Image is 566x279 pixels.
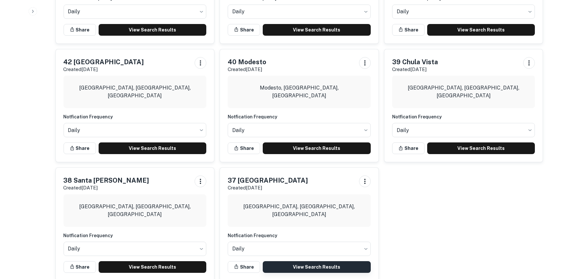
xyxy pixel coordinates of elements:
a: View Search Results [99,142,207,154]
button: Share [392,24,425,36]
p: [GEOGRAPHIC_DATA], [GEOGRAPHIC_DATA], [GEOGRAPHIC_DATA] [397,84,530,100]
div: Without label [64,3,207,21]
p: Modesto, [GEOGRAPHIC_DATA], [GEOGRAPHIC_DATA] [233,84,366,100]
button: Share [228,142,260,154]
a: View Search Results [427,24,535,36]
div: Without label [64,240,207,258]
div: Without label [392,121,535,139]
h5: 37 [GEOGRAPHIC_DATA] [228,176,308,185]
h6: Notfication Frequency [64,113,207,120]
div: Without label [228,121,371,139]
a: View Search Results [99,261,207,273]
div: Without label [64,121,207,139]
p: Created [DATE] [228,66,266,73]
button: Share [228,261,260,273]
h5: 40 Modesto [228,57,266,67]
button: Share [392,142,425,154]
h5: 42 [GEOGRAPHIC_DATA] [64,57,144,67]
div: Without label [228,3,371,21]
p: Created [DATE] [392,66,438,73]
button: Share [228,24,260,36]
h5: 38 Santa [PERSON_NAME] [64,176,149,185]
p: [GEOGRAPHIC_DATA], [GEOGRAPHIC_DATA], [GEOGRAPHIC_DATA] [69,203,201,218]
p: [GEOGRAPHIC_DATA], [GEOGRAPHIC_DATA], [GEOGRAPHIC_DATA] [69,84,201,100]
p: Created [DATE] [64,184,149,192]
button: Share [64,261,96,273]
div: Without label [228,240,371,258]
a: View Search Results [263,142,371,154]
button: Share [64,142,96,154]
a: View Search Results [427,142,535,154]
h6: Notfication Frequency [228,232,371,239]
p: Created [DATE] [228,184,308,192]
a: View Search Results [99,24,207,36]
h6: Notfication Frequency [64,232,207,239]
h6: Notfication Frequency [392,113,535,120]
button: Share [64,24,96,36]
iframe: Chat Widget [534,227,566,258]
h6: Notfication Frequency [228,113,371,120]
p: Created [DATE] [64,66,144,73]
p: [GEOGRAPHIC_DATA], [GEOGRAPHIC_DATA], [GEOGRAPHIC_DATA] [233,203,366,218]
h5: 39 Chula Vista [392,57,438,67]
div: Without label [392,3,535,21]
a: View Search Results [263,261,371,273]
a: View Search Results [263,24,371,36]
